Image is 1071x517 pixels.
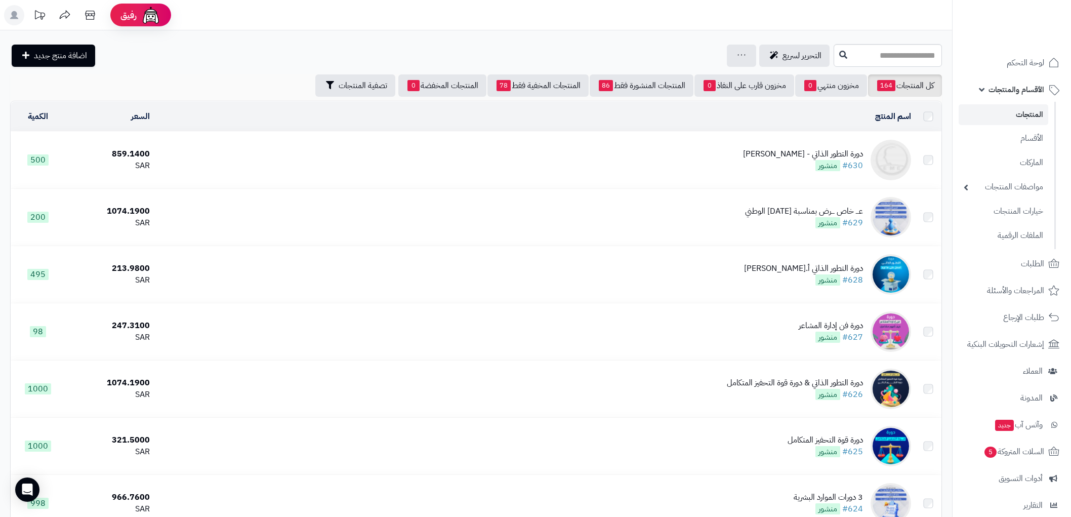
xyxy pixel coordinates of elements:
span: 164 [877,80,895,91]
div: SAR [69,446,149,458]
span: التقارير [1023,498,1043,512]
a: المدونة [959,386,1065,410]
a: لوحة التحكم [959,51,1065,75]
div: SAR [69,160,149,172]
div: دورة التطور الذاتي أ.[PERSON_NAME] [744,263,863,274]
a: #626 [842,388,863,401]
img: logo-2.png [1002,23,1061,45]
span: أدوات التسويق [999,471,1043,486]
span: منشور [815,332,840,343]
img: دورة قوة التحفيز المتكامل [871,426,911,466]
a: الكمية [28,110,48,123]
span: 500 [27,154,49,166]
button: تصفية المنتجات [315,74,395,97]
a: المنتجات المنشورة فقط86 [590,74,693,97]
span: 1000 [25,441,51,452]
a: #627 [842,331,863,343]
a: اضافة منتج جديد [12,45,95,67]
div: 321.5000 [69,434,149,446]
span: تصفية المنتجات [339,79,387,92]
span: منشور [815,160,840,171]
span: 5 [984,446,997,458]
a: السعر [131,110,150,123]
img: ai-face.png [141,5,161,25]
a: #624 [842,503,863,515]
a: كل المنتجات164 [868,74,942,97]
div: SAR [69,389,149,401]
a: #625 [842,446,863,458]
a: طلبات الإرجاع [959,305,1065,330]
div: SAR [69,332,149,343]
a: المنتجات المخفضة0 [398,74,486,97]
span: 1000 [25,383,51,394]
a: خيارات المنتجات [959,201,1048,222]
a: المراجعات والأسئلة [959,279,1065,303]
a: إشعارات التحويلات البنكية [959,332,1065,356]
span: العملاء [1023,364,1043,378]
a: #629 [842,217,863,229]
span: إشعارات التحويلات البنكية [967,337,1044,351]
span: جديد [995,420,1014,431]
a: مخزون منتهي0 [795,74,867,97]
div: دورة التطور الذاتي - [PERSON_NAME] [743,148,863,160]
span: التحرير لسريع [782,50,821,62]
div: 966.7600 [69,492,149,503]
div: عـــ خاص ـــرض بمناسبة [DATE] الوطني [745,206,863,217]
span: الطلبات [1021,257,1044,271]
div: 1074.1900 [69,206,149,217]
a: الملفات الرقمية [959,225,1048,247]
img: دورة التطور الذاتي - نعيم التسليم [871,140,911,180]
span: طلبات الإرجاع [1003,310,1044,325]
span: 78 [497,80,511,91]
span: 200 [27,212,49,223]
a: مواصفات المنتجات [959,176,1048,198]
span: المراجعات والأسئلة [987,284,1044,298]
a: المنتجات المخفية فقط78 [487,74,589,97]
div: 859.1400 [69,148,149,160]
a: الأقسام [959,128,1048,149]
div: SAR [69,217,149,229]
span: وآتس آب [994,418,1043,432]
a: مخزون قارب على النفاذ0 [694,74,794,97]
span: منشور [815,274,840,286]
a: أدوات التسويق [959,466,1065,491]
span: 495 [27,269,49,280]
img: دورة التطور الذاتي & دورة قوة التحفيز المتكامل [871,369,911,409]
span: 86 [599,80,613,91]
span: اضافة منتج جديد [34,50,87,62]
a: الطلبات [959,252,1065,276]
a: #630 [842,160,863,172]
img: عـــ خاص ـــرض بمناسبة اليوم الوطني [871,197,911,237]
a: العملاء [959,359,1065,383]
a: #628 [842,274,863,286]
span: 98 [30,326,46,337]
a: اسم المنتج [875,110,911,123]
div: دورة التطور الذاتي & دورة قوة التحفيز المتكامل [727,377,863,389]
span: المدونة [1020,391,1043,405]
div: SAR [69,503,149,515]
span: 0 [704,80,716,91]
div: دورة قوة التحفيز المتكامل [788,434,863,446]
div: دورة فن إدارة المشاعر [799,320,863,332]
span: الأقسام والمنتجات [988,83,1044,97]
span: 0 [804,80,816,91]
span: لوحة التحكم [1007,56,1044,70]
div: Open Intercom Messenger [15,478,39,502]
span: منشور [815,217,840,228]
a: التحرير لسريع [759,45,830,67]
span: منشور [815,446,840,457]
div: SAR [69,274,149,286]
a: المنتجات [959,104,1048,125]
div: 1074.1900 [69,377,149,389]
img: دورة فن إدارة المشاعر [871,311,911,352]
div: 247.3100 [69,320,149,332]
div: 213.9800 [69,263,149,274]
span: منشور [815,503,840,514]
span: رفيق [120,9,137,21]
a: الماركات [959,152,1048,174]
a: تحديثات المنصة [27,5,52,28]
div: 3 دورات الموارد البشرية [794,492,863,503]
span: 998 [27,498,49,509]
span: 0 [407,80,420,91]
a: وآتس آبجديد [959,413,1065,437]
